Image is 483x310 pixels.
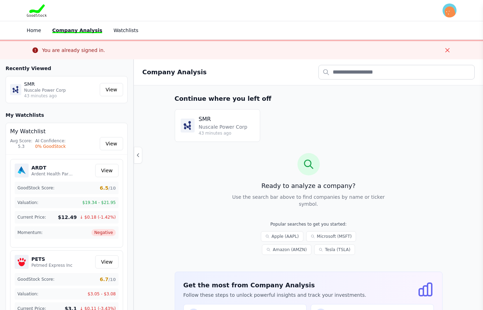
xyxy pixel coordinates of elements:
div: You are already signed in. [42,47,105,54]
h3: Recently Viewed [6,65,128,72]
h5: PETS [31,256,73,263]
a: View [95,255,119,269]
p: Nuscale Power Corp [24,88,97,93]
span: /10 [108,186,116,191]
p: Nuscale Power Corp [199,123,248,130]
span: Valuation: [17,291,38,297]
a: Watchlists [113,28,138,33]
div: AI Confidence: [35,138,66,144]
p: Use the search bar above to find companies by name or ticker symbol. [231,194,387,207]
h3: Ready to analyze a company? [175,181,443,191]
a: SMR SMR Nuscale Power Corp 43 minutes ago [175,109,260,142]
span: GoodStock Score: [17,277,54,282]
h3: My Watchlists [6,112,44,119]
span: GoodStock Score: [17,185,54,191]
span: Momentum: [17,230,43,235]
button: Close [442,45,453,56]
h2: Company Analysis [142,67,207,77]
a: View [100,137,123,150]
a: Microsoft (MSFT) [306,231,356,242]
p: Follow these steps to unlock powerful insights and track your investments. [183,292,367,298]
span: Current Price: [17,214,46,220]
img: PETS [15,255,29,269]
span: Negative [91,229,116,236]
p: 43 minutes ago [24,93,97,99]
span: $19.34 - $21.95 [82,200,116,205]
p: 43 minutes ago [199,130,248,136]
p: Ardent Health Partners Inc [31,171,73,177]
div: 0% GoodStock [35,144,66,149]
h3: Continue where you left off [175,94,443,104]
a: Tesla (TSLA) [314,244,355,255]
img: SMR [10,84,21,95]
a: Apple (AAPL) [261,231,303,242]
span: /10 [108,277,116,282]
h4: SMR [199,115,248,123]
img: SMR [181,119,195,133]
span: $3.05 - $3.08 [88,291,116,297]
div: Avg Score: [10,138,32,144]
span: 6.5 [100,184,116,191]
p: Petmed Express Inc [31,263,73,268]
span: ↓ $0.18 (-1.42%) [80,214,116,220]
a: View [100,83,123,96]
img: Goodstock Logo [27,4,47,17]
p: Popular searches to get you started: [236,221,381,227]
img: invitee [443,3,456,17]
span: Valuation: [17,200,38,205]
h4: My Watchlist [10,127,123,136]
a: Home [27,28,41,33]
h5: ARDT [31,164,73,171]
a: View [95,164,119,177]
p: SMR [24,81,97,88]
span: 6.7 [100,276,116,283]
img: ARDT [15,164,29,177]
h3: Get the most from Company Analysis [183,280,367,290]
div: 5.3 [10,144,32,149]
a: Amazon (AMZN) [262,244,311,255]
span: $12.49 [58,214,77,221]
a: Company Analysis [52,28,103,33]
